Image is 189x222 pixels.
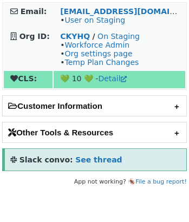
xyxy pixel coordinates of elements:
footer: App not working? 🪳 [2,177,187,187]
a: Org settings page [64,49,132,58]
h2: Other Tools & Resources [3,122,186,142]
strong: Email: [21,7,47,16]
td: 💚 10 💚 - [54,71,185,88]
strong: / [93,32,95,41]
a: Temp Plan Changes [64,58,139,67]
a: User on Staging [64,16,125,24]
a: CKYHQ [60,32,90,41]
strong: Slack convo: [19,155,73,164]
span: • • • [60,41,139,67]
a: See thread [75,155,122,164]
h2: Customer Information [3,96,186,116]
span: • [60,16,125,24]
strong: Org ID: [19,32,50,41]
strong: CLS: [10,74,37,83]
a: Detail [98,74,126,83]
a: File a bug report! [135,178,187,185]
a: Workforce Admin [64,41,129,49]
a: On Staging [97,32,140,41]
